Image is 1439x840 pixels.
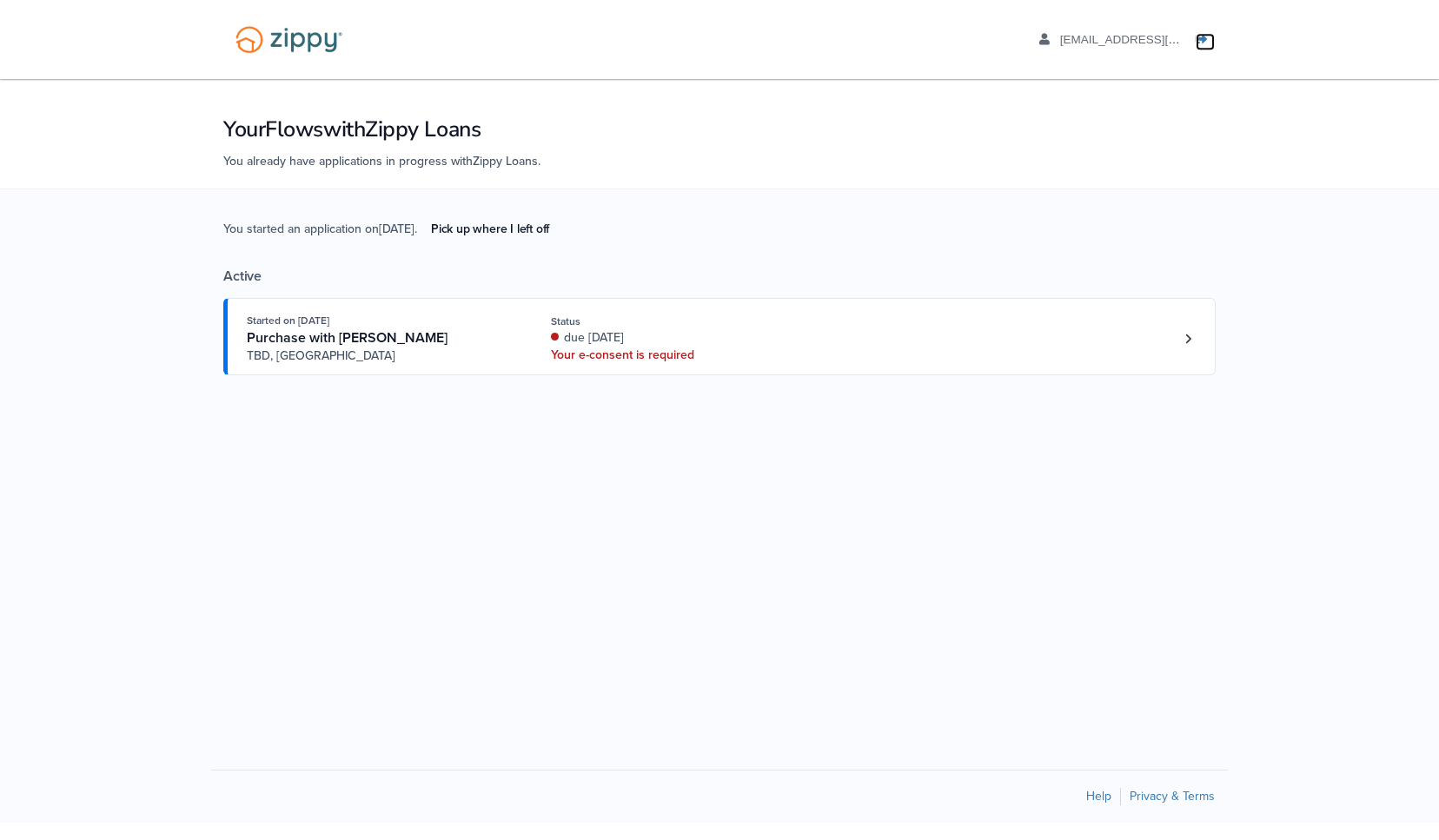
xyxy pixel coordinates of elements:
div: Status [551,314,783,329]
a: Help [1086,789,1111,804]
a: Log out [1196,33,1215,50]
span: Purchase with [PERSON_NAME] [247,329,448,347]
h1: Your Flows with Zippy Loans [223,115,1216,144]
a: edit profile [1039,33,1259,50]
div: Your e-consent is required [551,347,783,364]
span: You already have applications in progress with Zippy Loans . [223,154,540,169]
span: TBD, [GEOGRAPHIC_DATA] [247,347,512,365]
span: You started an application on [DATE] . [223,220,563,268]
a: Loan number 4207314 [1175,326,1201,352]
img: Logo [224,17,354,62]
a: Privacy & Terms [1130,789,1215,804]
div: Active [223,268,1216,285]
a: Pick up where I left off [417,215,563,243]
span: kayncas2017@gmail.com [1060,33,1259,46]
a: Open loan 4207314 [223,298,1216,375]
div: due [DATE] [551,329,783,347]
span: Started on [DATE] [247,314,329,327]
